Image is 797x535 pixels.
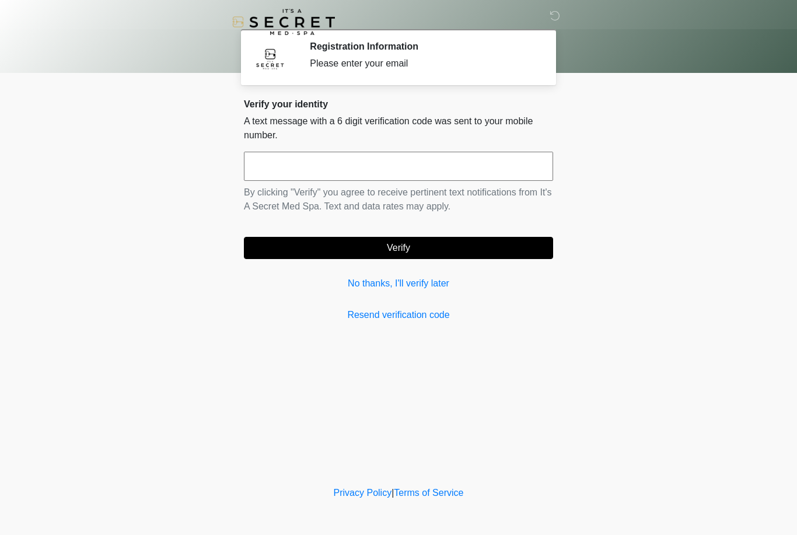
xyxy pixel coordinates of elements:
p: A text message with a 6 digit verification code was sent to your mobile number. [244,114,553,142]
a: Terms of Service [394,488,463,498]
div: Please enter your email [310,57,536,71]
h2: Verify your identity [244,99,553,110]
h2: Registration Information [310,41,536,52]
img: Agent Avatar [253,41,288,76]
p: By clicking "Verify" you agree to receive pertinent text notifications from It's A Secret Med Spa... [244,186,553,214]
a: No thanks, I'll verify later [244,277,553,291]
img: It's A Secret Med Spa Logo [232,9,335,35]
a: | [391,488,394,498]
button: Verify [244,237,553,259]
a: Resend verification code [244,308,553,322]
a: Privacy Policy [334,488,392,498]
